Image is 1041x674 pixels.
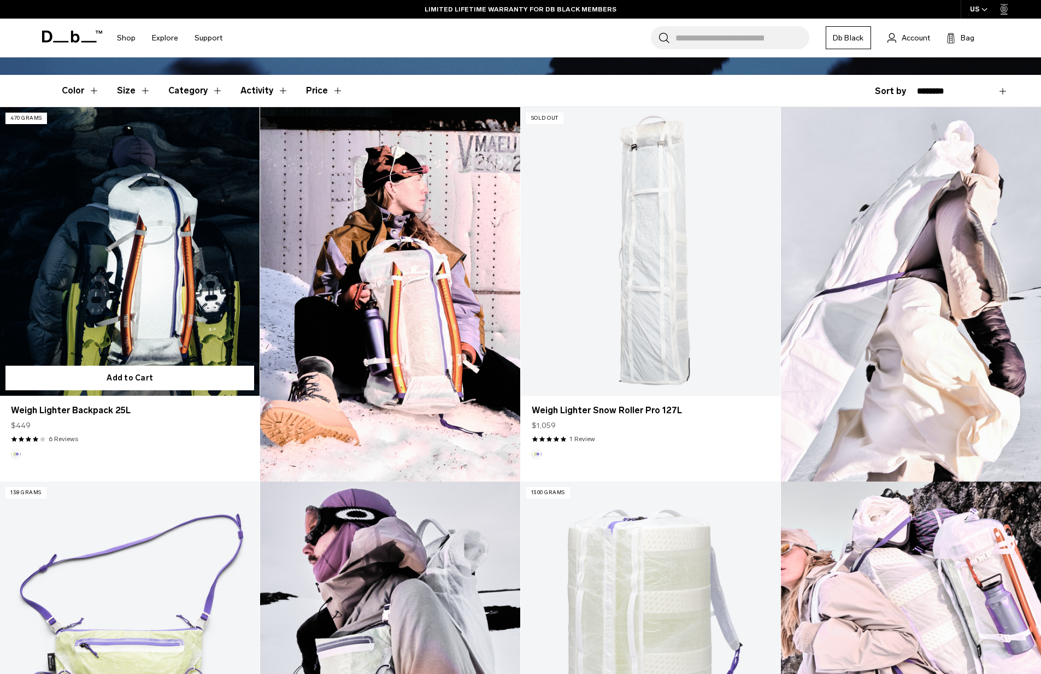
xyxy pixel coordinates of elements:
[195,19,222,57] a: Support
[887,31,930,44] a: Account
[425,4,616,14] a: LIMITED LIFETIME WARRANTY FOR DB BLACK MEMBERS
[902,32,930,44] span: Account
[306,75,343,107] button: Toggle Price
[526,487,570,499] p: 1300 grams
[532,420,556,431] span: $1,059
[532,404,769,417] a: Weigh Lighter Snow Roller Pro 127L
[152,19,178,57] a: Explore
[521,107,780,396] a: Weigh Lighter Snow Roller Pro 127L
[961,32,974,44] span: Bag
[11,404,249,417] a: Weigh Lighter Backpack 25L
[532,449,542,459] button: Aurora
[5,487,46,499] p: 138 grams
[117,75,151,107] button: Toggle Filter
[569,434,595,444] a: 1 reviews
[5,113,47,124] p: 470 grams
[260,107,520,482] img: Content block image
[62,75,99,107] button: Toggle Filter
[946,31,974,44] button: Bag
[781,107,1041,482] img: Content block image
[168,75,223,107] button: Toggle Filter
[240,75,289,107] button: Toggle Filter
[826,26,871,49] a: Db Black
[11,420,31,431] span: $449
[11,449,21,459] button: Aurora
[109,19,231,57] nav: Main Navigation
[5,366,254,390] button: Add to Cart
[117,19,136,57] a: Shop
[526,113,563,124] p: Sold Out
[49,434,78,444] a: 6 reviews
